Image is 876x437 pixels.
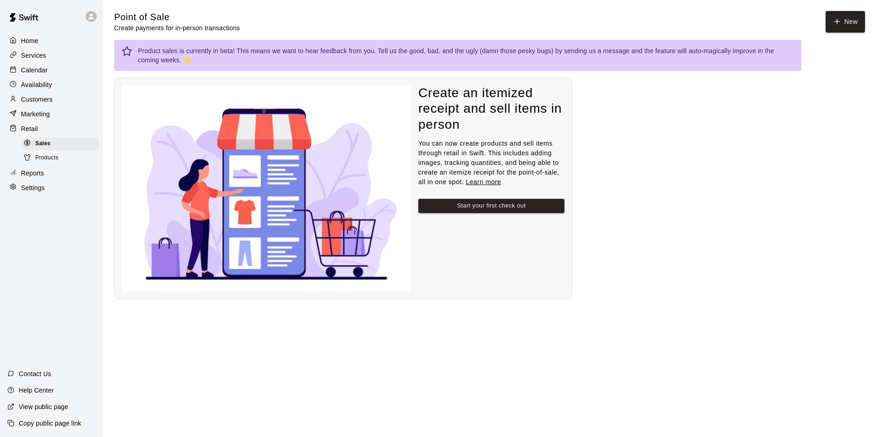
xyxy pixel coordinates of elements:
[7,78,96,92] a: Availability
[7,34,96,48] a: Home
[19,419,81,428] p: Copy public page link
[19,369,51,378] p: Contact Us
[122,85,411,292] img: Nothing to see here
[21,36,38,45] p: Home
[7,122,96,136] a: Retail
[22,152,99,164] div: Products
[138,43,794,68] div: Product sales is currently in beta! This means we want to hear feedback from you. Tell us the goo...
[19,402,68,411] p: View public page
[826,11,865,33] button: New
[21,51,46,60] p: Services
[21,66,48,75] p: Calendar
[22,137,99,150] div: Sales
[7,49,96,62] a: Services
[418,85,564,133] h4: Create an itemized receipt and sell items in person
[21,95,53,104] p: Customers
[114,11,240,23] h5: Point of Sale
[7,181,96,195] a: Settings
[21,124,38,133] p: Retail
[21,80,52,89] p: Availability
[35,139,50,148] span: Sales
[22,151,103,165] a: Products
[564,47,630,55] a: sending us a message
[7,93,96,106] a: Customers
[21,109,50,119] p: Marketing
[418,140,559,186] span: You can now create products and sell items through retail in Swift. This includes adding images, ...
[21,169,44,178] p: Reports
[466,178,501,186] a: Learn more
[22,137,103,151] a: Sales
[418,199,564,213] button: Start your first check out
[7,107,96,121] a: Marketing
[21,183,45,192] p: Settings
[114,23,240,33] p: Create payments for in-person transactions
[7,63,96,77] a: Calendar
[35,153,59,163] span: Products
[7,166,96,180] a: Reports
[19,386,54,395] p: Help Center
